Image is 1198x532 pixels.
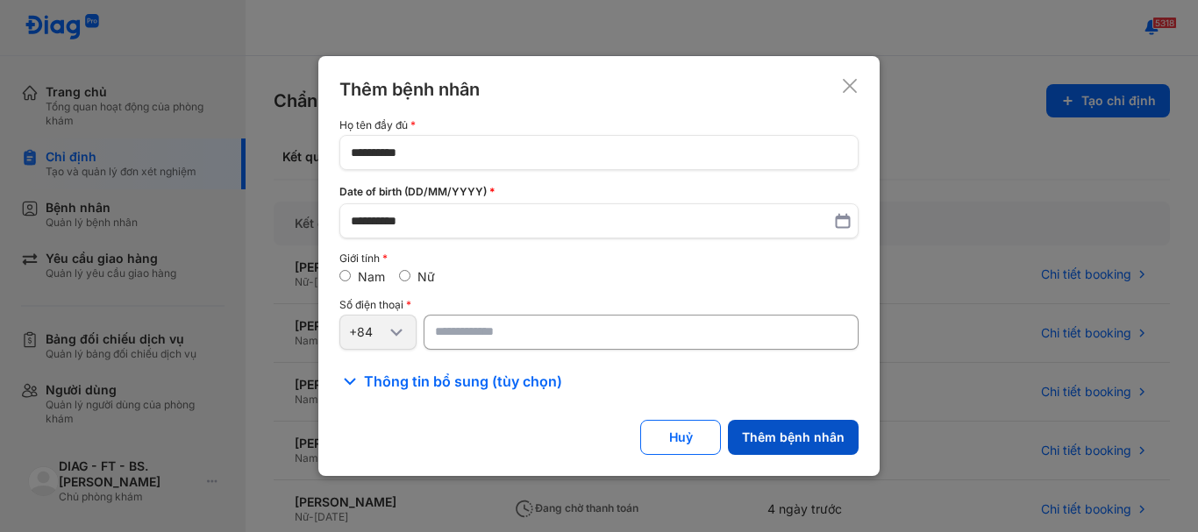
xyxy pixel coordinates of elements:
span: Thông tin bổ sung (tùy chọn) [364,371,562,392]
div: Họ tên đầy đủ [339,119,859,131]
div: Thêm bệnh nhân [339,77,480,102]
label: Nữ [417,269,435,284]
div: Date of birth (DD/MM/YYYY) [339,184,859,200]
div: +84 [349,324,386,340]
button: Thêm bệnh nhân [728,420,859,455]
div: Số điện thoại [339,299,859,311]
div: Giới tính [339,252,859,265]
label: Nam [358,269,385,284]
button: Huỷ [640,420,721,455]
